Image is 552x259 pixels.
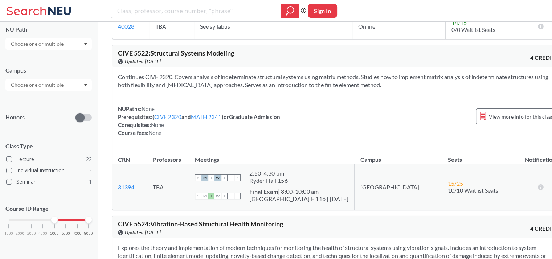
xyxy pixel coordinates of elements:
[118,220,283,228] span: CIVE 5524 : Vibration-Based Structural Health Monitoring
[442,148,519,164] th: Seats
[214,193,221,199] span: W
[189,148,355,164] th: Meetings
[355,164,442,210] td: [GEOGRAPHIC_DATA]
[61,231,70,235] span: 6000
[5,142,92,150] span: Class Type
[228,174,234,181] span: F
[50,231,59,235] span: 5000
[4,231,13,235] span: 1000
[201,193,208,199] span: M
[149,13,194,39] td: TBA
[308,4,337,18] button: Sign In
[6,155,92,164] label: Lecture
[228,193,234,199] span: F
[5,66,92,74] div: Campus
[451,19,467,26] span: 14 / 15
[448,180,463,187] span: 15 / 25
[5,79,92,91] div: Dropdown arrow
[84,231,93,235] span: 8000
[147,148,189,164] th: Professors
[16,231,24,235] span: 2000
[5,38,92,50] div: Dropdown arrow
[249,188,278,195] b: Final Exam
[7,40,68,48] input: Choose one or multiple
[6,177,92,186] label: Seminar
[84,43,87,46] svg: Dropdown arrow
[214,174,221,181] span: W
[27,231,36,235] span: 3000
[352,13,446,39] td: Online
[249,195,348,202] div: [GEOGRAPHIC_DATA] F 116 | [DATE]
[125,229,161,237] span: Updated [DATE]
[118,156,130,164] div: CRN
[249,170,288,177] div: 2:50 - 4:30 pm
[89,166,92,174] span: 3
[86,155,92,163] span: 22
[118,49,234,57] span: CIVE 5522 : Structural Systems Modeling
[208,174,214,181] span: T
[451,26,495,33] span: 0/0 Waitlist Seats
[148,129,161,136] span: None
[5,25,92,33] div: NU Path
[147,164,189,210] td: TBA
[208,193,214,199] span: T
[154,114,181,120] a: CIVE 2320
[38,231,47,235] span: 4000
[200,23,230,30] span: See syllabus
[195,193,201,199] span: S
[118,105,280,137] div: NUPaths: Prerequisites: ( and ) or Graduate Admission Corequisites: Course fees:
[249,177,288,184] div: Ryder Hall 156
[221,193,228,199] span: T
[191,114,221,120] a: MATH 2341
[73,231,82,235] span: 7000
[195,174,201,181] span: S
[249,188,348,195] div: | 8:00-10:00 am
[142,106,155,112] span: None
[234,174,241,181] span: S
[355,148,442,164] th: Campus
[84,84,87,87] svg: Dropdown arrow
[6,166,92,175] label: Individual Instruction
[281,4,299,18] div: magnifying glass
[286,6,294,16] svg: magnifying glass
[118,23,134,30] a: 40028
[448,187,498,194] span: 10/10 Waitlist Seats
[125,58,161,66] span: Updated [DATE]
[5,113,25,122] p: Honors
[5,205,92,213] p: Course ID Range
[7,81,68,89] input: Choose one or multiple
[89,178,92,186] span: 1
[201,174,208,181] span: M
[221,174,228,181] span: T
[151,122,164,128] span: None
[118,184,134,190] a: 31394
[116,5,276,17] input: Class, professor, course number, "phrase"
[234,193,241,199] span: S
